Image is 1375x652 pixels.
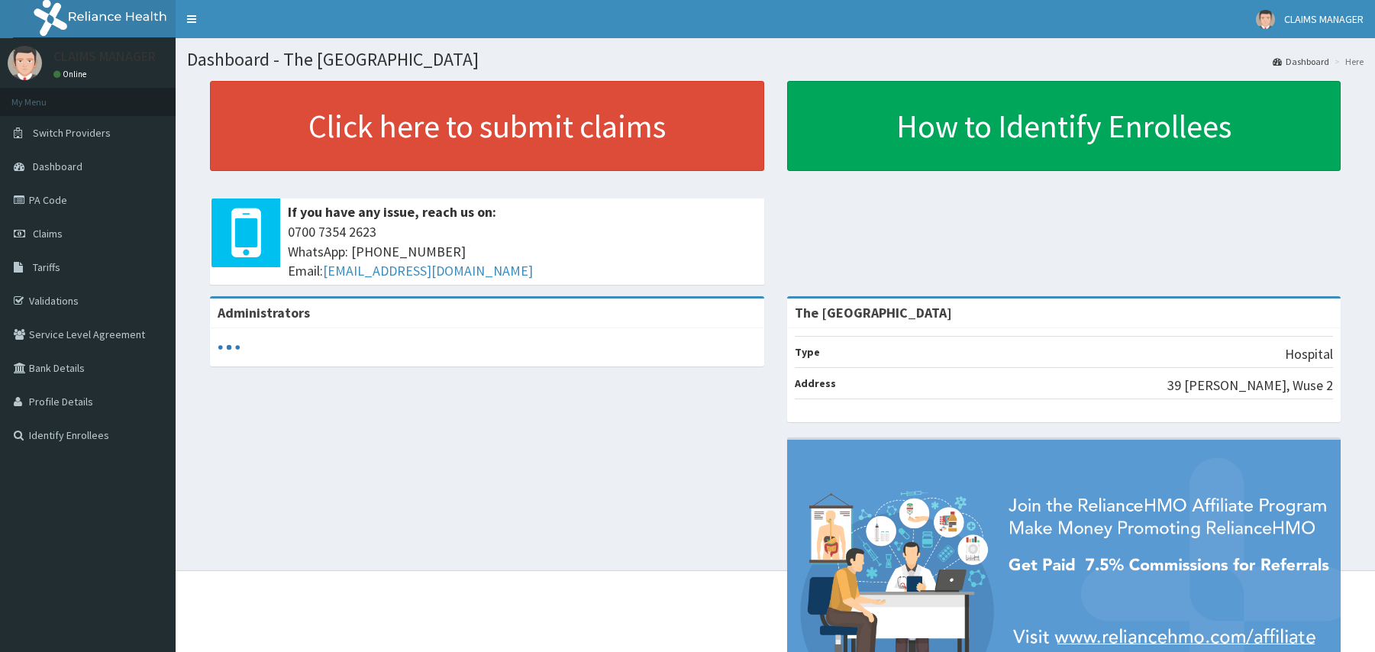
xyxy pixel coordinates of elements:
[53,69,90,79] a: Online
[33,227,63,240] span: Claims
[1331,55,1364,68] li: Here
[787,81,1341,171] a: How to Identify Enrollees
[795,376,836,390] b: Address
[33,260,60,274] span: Tariffs
[1285,344,1333,364] p: Hospital
[288,203,496,221] b: If you have any issue, reach us on:
[323,262,533,279] a: [EMAIL_ADDRESS][DOMAIN_NAME]
[33,126,111,140] span: Switch Providers
[795,345,820,359] b: Type
[218,336,240,359] svg: audio-loading
[33,160,82,173] span: Dashboard
[53,50,156,63] p: CLAIMS MANAGER
[218,304,310,321] b: Administrators
[1256,10,1275,29] img: User Image
[1167,376,1333,395] p: 39 [PERSON_NAME], Wuse 2
[1273,55,1329,68] a: Dashboard
[8,46,42,80] img: User Image
[1284,12,1364,26] span: CLAIMS MANAGER
[795,304,952,321] strong: The [GEOGRAPHIC_DATA]
[288,222,757,281] span: 0700 7354 2623 WhatsApp: [PHONE_NUMBER] Email:
[187,50,1364,69] h1: Dashboard - The [GEOGRAPHIC_DATA]
[210,81,764,171] a: Click here to submit claims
